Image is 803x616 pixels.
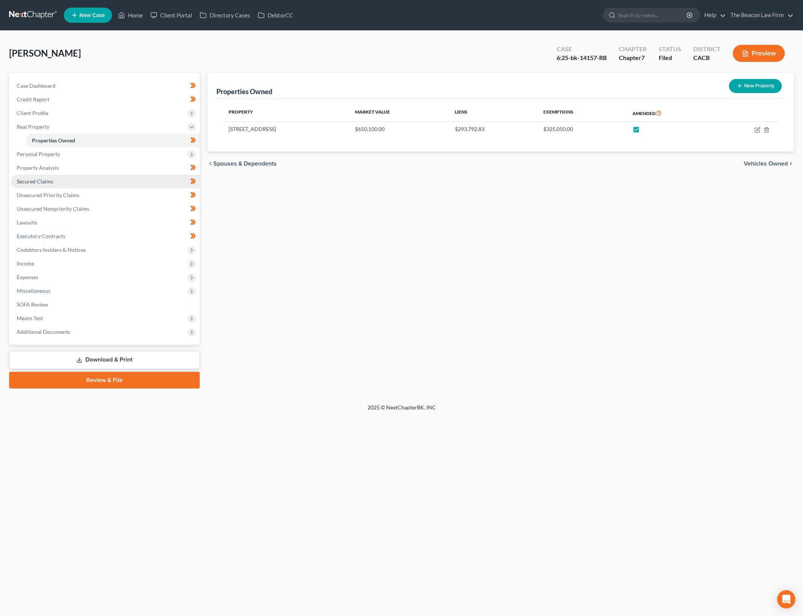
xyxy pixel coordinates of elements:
[619,45,647,54] div: Chapter
[147,8,196,22] a: Client Portal
[744,161,788,167] span: Vehicles Owned
[17,287,50,294] span: Miscellaneous
[700,8,726,22] a: Help
[79,13,105,18] span: New Case
[11,298,200,311] a: SOFA Review
[17,301,48,308] span: SOFA Review
[11,93,200,106] a: Credit Report
[17,274,38,280] span: Expenses
[659,45,681,54] div: Status
[32,137,75,144] span: Properties Owned
[788,161,794,167] i: chevron_right
[17,110,48,116] span: Client Profile
[11,161,200,175] a: Property Analysis
[659,54,681,62] div: Filed
[222,104,349,122] th: Property
[349,122,449,136] td: $650,100.00
[11,175,200,188] a: Secured Claims
[196,8,254,22] a: Directory Cases
[449,104,537,122] th: Liens
[17,315,43,321] span: Means Test
[11,229,200,243] a: Executory Contracts
[727,8,794,22] a: The Beacon Law Firm
[17,329,70,335] span: Additional Documents
[114,8,147,22] a: Home
[641,54,645,61] span: 7
[17,219,37,226] span: Lawsuits
[26,134,200,147] a: Properties Owned
[17,151,60,157] span: Personal Property
[213,161,277,167] span: Spouses & Dependents
[17,233,65,239] span: Executory Contracts
[17,82,55,89] span: Case Dashboard
[17,246,86,253] span: Codebtors Insiders & Notices
[9,47,81,58] span: [PERSON_NAME]
[11,202,200,216] a: Unsecured Nonpriority Claims
[626,104,714,122] th: Amended
[17,164,59,171] span: Property Analysis
[9,351,200,369] a: Download & Print
[557,45,607,54] div: Case
[618,8,688,22] input: Search by name...
[9,372,200,389] a: Review & File
[537,122,626,136] td: $325,050.00
[207,161,277,167] button: chevron_left Spouses & Dependents
[693,54,721,62] div: CACB
[729,79,782,93] button: New Property
[185,404,618,417] div: 2025 © NextChapterBK, INC
[17,123,49,130] span: Real Property
[17,260,34,267] span: Income
[207,161,213,167] i: chevron_left
[254,8,297,22] a: DebtorCC
[744,161,794,167] button: Vehicles Owned chevron_right
[17,178,53,185] span: Secured Claims
[693,45,721,54] div: District
[557,54,607,62] div: 6:25-bk-14157-RB
[733,45,785,62] button: Preview
[222,122,349,136] td: [STREET_ADDRESS]
[449,122,537,136] td: $293,792.83
[11,188,200,202] a: Unsecured Priority Claims
[17,205,89,212] span: Unsecured Nonpriority Claims
[17,96,49,103] span: Credit Report
[777,590,795,608] div: Open Intercom Messenger
[349,104,449,122] th: Market Value
[537,104,626,122] th: Exemptions
[11,216,200,229] a: Lawsuits
[17,192,79,198] span: Unsecured Priority Claims
[216,87,272,96] div: Properties Owned
[619,54,647,62] div: Chapter
[11,79,200,93] a: Case Dashboard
